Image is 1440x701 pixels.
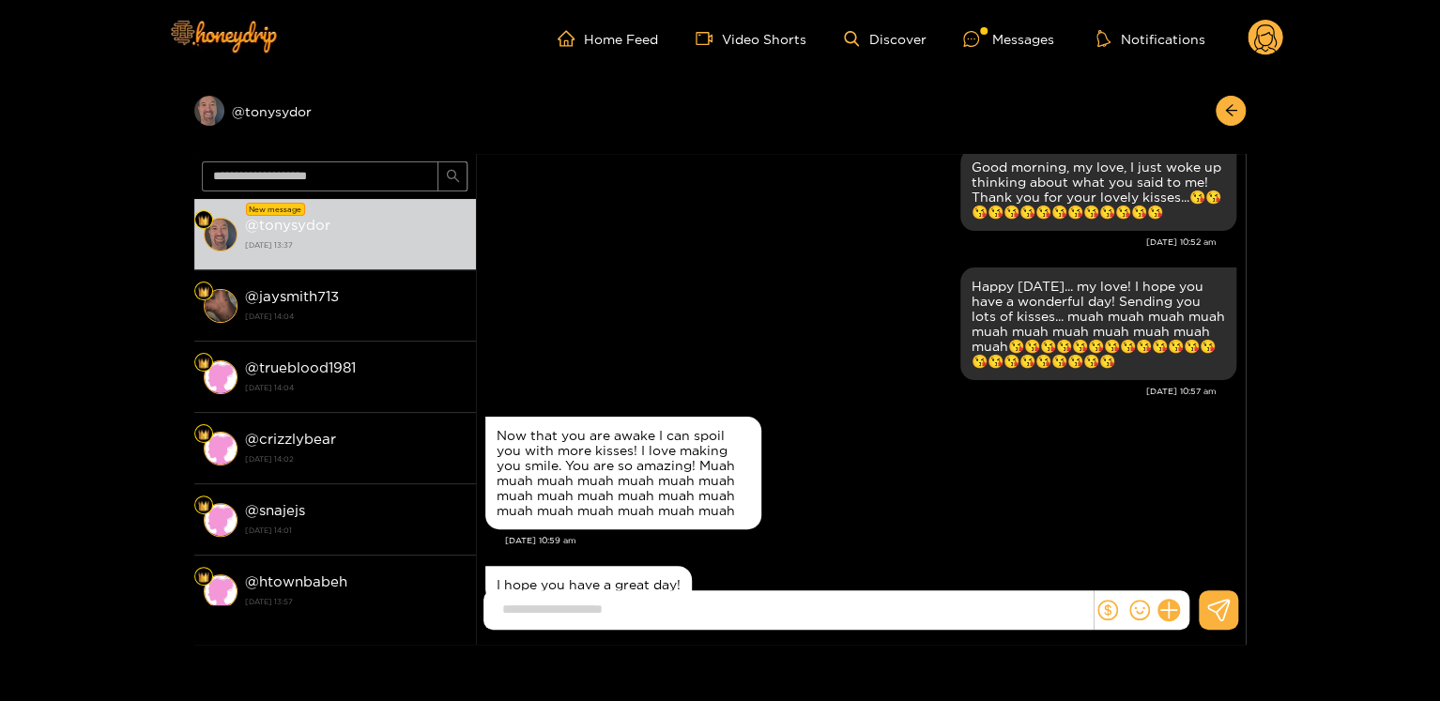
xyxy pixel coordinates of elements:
[497,428,750,518] div: Now that you are awake I can spoil you with more kisses! I love making you smile. You are so amaz...
[245,502,305,518] strong: @ snajejs
[505,534,1236,547] div: [DATE] 10:59 am
[245,450,467,467] strong: [DATE] 14:02
[245,308,467,325] strong: [DATE] 14:04
[1091,29,1210,48] button: Notifications
[558,30,658,47] a: Home Feed
[204,503,237,537] img: conversation
[204,574,237,608] img: conversation
[972,160,1225,220] div: Good morning, my love, I just woke up thinking about what you said to me! Thank you for your love...
[1094,596,1122,624] button: dollar
[960,267,1236,380] div: Oct. 5, 10:57 am
[437,161,467,191] button: search
[485,385,1217,398] div: [DATE] 10:57 am
[1224,103,1238,119] span: arrow-left
[960,148,1236,231] div: Oct. 5, 10:52 am
[198,286,209,297] img: Fan Level
[844,31,926,47] a: Discover
[446,169,460,185] span: search
[198,429,209,440] img: Fan Level
[204,289,237,323] img: conversation
[963,28,1053,50] div: Messages
[204,360,237,394] img: conversation
[245,431,336,447] strong: @ crizzlybear
[245,236,467,253] strong: [DATE] 13:37
[245,379,467,396] strong: [DATE] 14:04
[245,359,356,375] strong: @ trueblood1981
[198,358,209,369] img: Fan Level
[204,432,237,465] img: conversation
[1216,96,1246,126] button: arrow-left
[246,203,305,216] div: New message
[194,96,476,126] div: @tonysydor
[972,279,1225,369] div: Happy [DATE]... my love! I hope you have a wonderful day! Sending you lots of kisses... muah muah...
[245,217,330,233] strong: @ tonysydor
[1129,600,1150,620] span: smile
[696,30,722,47] span: video-camera
[204,218,237,251] img: conversation
[497,577,681,592] div: I hope you have a great day!
[485,236,1217,249] div: [DATE] 10:52 am
[558,30,584,47] span: home
[485,566,692,603] div: Oct. 5, 1:37 pm
[245,593,467,610] strong: [DATE] 13:57
[198,215,209,226] img: Fan Level
[198,500,209,511] img: Fan Level
[198,571,209,583] img: Fan Level
[1097,600,1118,620] span: dollar
[245,288,339,304] strong: @ jaysmith713
[696,30,806,47] a: Video Shorts
[245,573,347,589] strong: @ htownbabeh
[485,417,761,529] div: Oct. 5, 10:59 am
[245,522,467,539] strong: [DATE] 14:01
